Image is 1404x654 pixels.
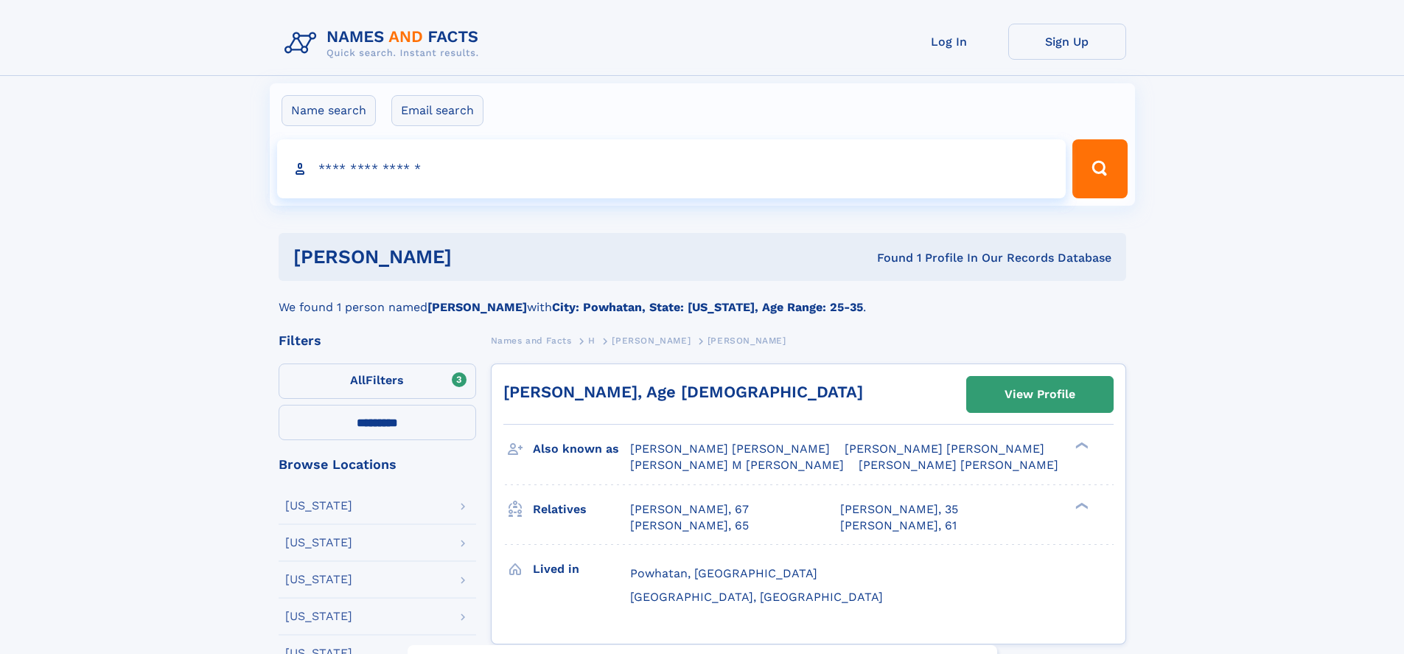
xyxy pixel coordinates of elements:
div: [US_STATE] [285,500,352,512]
a: [PERSON_NAME], 61 [840,518,957,534]
span: H [588,335,596,346]
b: City: Powhatan, State: [US_STATE], Age Range: 25-35 [552,300,863,314]
a: Sign Up [1008,24,1126,60]
span: [PERSON_NAME] [PERSON_NAME] [630,442,830,456]
label: Name search [282,95,376,126]
input: search input [277,139,1066,198]
a: View Profile [967,377,1113,412]
span: [PERSON_NAME] [PERSON_NAME] [845,442,1044,456]
b: [PERSON_NAME] [427,300,527,314]
a: [PERSON_NAME], Age [DEMOGRAPHIC_DATA] [503,383,863,401]
div: View Profile [1005,378,1075,411]
div: We found 1 person named with . [279,281,1126,316]
a: [PERSON_NAME] [612,331,691,349]
div: [US_STATE] [285,574,352,585]
span: [PERSON_NAME] [PERSON_NAME] [859,458,1058,472]
a: Names and Facts [491,331,572,349]
div: Filters [279,334,476,347]
a: [PERSON_NAME], 35 [840,501,958,518]
label: Email search [391,95,483,126]
div: [US_STATE] [285,610,352,622]
div: [US_STATE] [285,537,352,549]
span: Powhatan, [GEOGRAPHIC_DATA] [630,566,817,580]
div: ❯ [1072,441,1089,451]
h3: Lived in [533,557,630,582]
a: [PERSON_NAME], 65 [630,518,749,534]
h3: Also known as [533,436,630,462]
div: Found 1 Profile In Our Records Database [664,250,1111,266]
a: H [588,331,596,349]
img: Logo Names and Facts [279,24,491,63]
a: [PERSON_NAME], 67 [630,501,749,518]
h3: Relatives [533,497,630,522]
a: Log In [890,24,1008,60]
label: Filters [279,363,476,399]
span: [GEOGRAPHIC_DATA], [GEOGRAPHIC_DATA] [630,590,883,604]
span: [PERSON_NAME] [612,335,691,346]
span: All [350,373,366,387]
button: Search Button [1072,139,1127,198]
span: [PERSON_NAME] [708,335,786,346]
span: [PERSON_NAME] M [PERSON_NAME] [630,458,844,472]
div: Browse Locations [279,458,476,471]
h1: [PERSON_NAME] [293,248,665,266]
div: ❯ [1072,501,1089,510]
